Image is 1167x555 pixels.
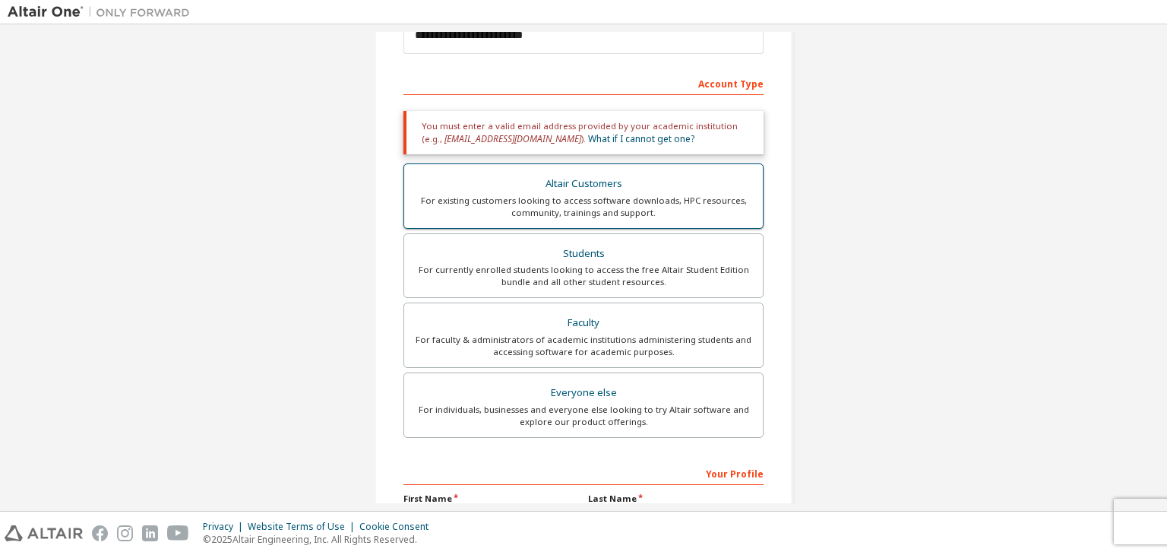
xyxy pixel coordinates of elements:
[167,525,189,541] img: youtube.svg
[142,525,158,541] img: linkedin.svg
[403,71,764,95] div: Account Type
[5,525,83,541] img: altair_logo.svg
[413,312,754,334] div: Faculty
[413,195,754,219] div: For existing customers looking to access software downloads, HPC resources, community, trainings ...
[203,533,438,546] p: © 2025 Altair Engineering, Inc. All Rights Reserved.
[588,132,694,145] a: What if I cannot get one?
[403,493,579,505] label: First Name
[413,173,754,195] div: Altair Customers
[403,111,764,154] div: You must enter a valid email address provided by your academic institution (e.g., ).
[413,382,754,404] div: Everyone else
[413,404,754,428] div: For individuals, businesses and everyone else looking to try Altair software and explore our prod...
[444,132,581,145] span: [EMAIL_ADDRESS][DOMAIN_NAME]
[588,493,764,505] label: Last Name
[8,5,198,20] img: Altair One
[413,264,754,288] div: For currently enrolled students looking to access the free Altair Student Edition bundle and all ...
[413,334,754,358] div: For faculty & administrators of academic institutions administering students and accessing softwa...
[92,525,108,541] img: facebook.svg
[248,521,359,533] div: Website Terms of Use
[359,521,438,533] div: Cookie Consent
[203,521,248,533] div: Privacy
[413,243,754,265] div: Students
[403,461,764,485] div: Your Profile
[117,525,133,541] img: instagram.svg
